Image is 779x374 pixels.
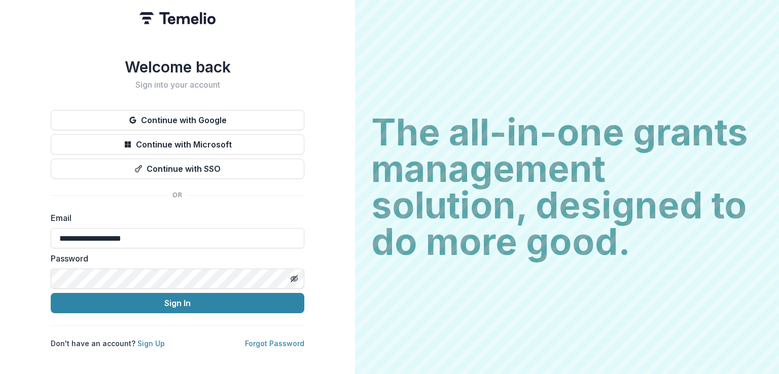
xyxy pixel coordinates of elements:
a: Sign Up [137,339,165,348]
button: Sign In [51,293,304,313]
a: Forgot Password [245,339,304,348]
label: Password [51,252,298,265]
button: Continue with Microsoft [51,134,304,155]
h2: Sign into your account [51,80,304,90]
button: Toggle password visibility [286,271,302,287]
button: Continue with Google [51,110,304,130]
p: Don't have an account? [51,338,165,349]
h1: Welcome back [51,58,304,76]
img: Temelio [139,12,216,24]
label: Email [51,212,298,224]
button: Continue with SSO [51,159,304,179]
